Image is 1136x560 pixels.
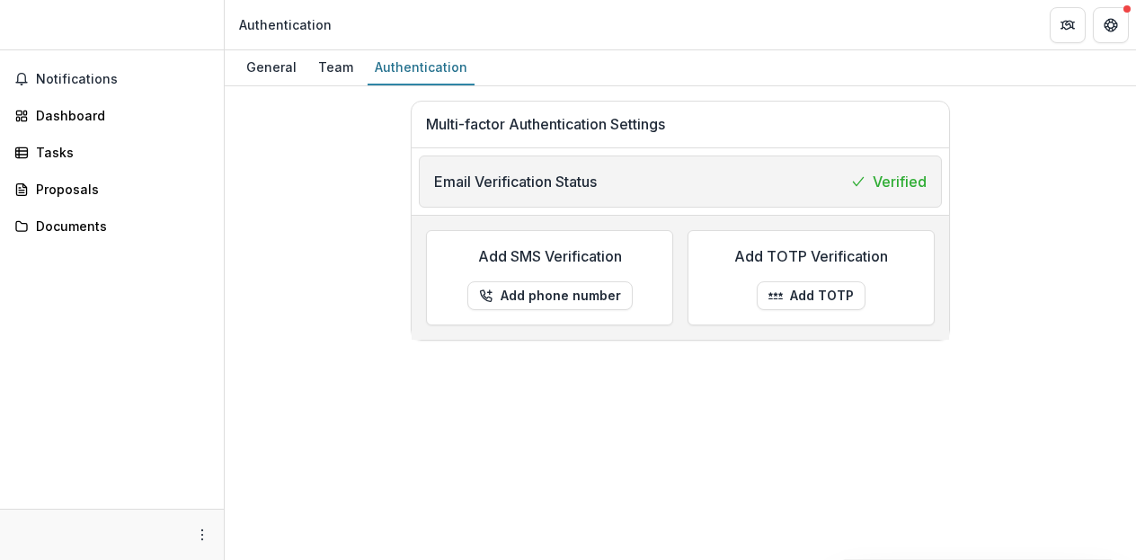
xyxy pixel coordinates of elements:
[1050,7,1086,43] button: Partners
[873,171,927,192] p: Verified
[191,524,213,546] button: More
[478,245,622,267] p: Add SMS Verification
[426,116,935,133] h1: Multi-factor Authentication Settings
[7,138,217,167] a: Tasks
[734,245,888,267] p: Add TOTP Verification
[232,12,339,38] nav: breadcrumb
[7,101,217,130] a: Dashboard
[368,54,475,80] div: Authentication
[36,180,202,199] div: Proposals
[239,54,304,80] div: General
[36,217,202,236] div: Documents
[7,211,217,241] a: Documents
[239,15,332,34] div: Authentication
[311,50,360,85] a: Team
[239,50,304,85] a: General
[36,72,209,87] span: Notifications
[7,65,217,93] button: Notifications
[757,281,865,310] button: Add TOTP
[467,281,633,310] button: Add phone number
[1093,7,1129,43] button: Get Help
[36,143,202,162] div: Tasks
[368,50,475,85] a: Authentication
[7,174,217,204] a: Proposals
[434,171,597,192] p: Email Verification Status
[311,54,360,80] div: Team
[36,106,202,125] div: Dashboard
